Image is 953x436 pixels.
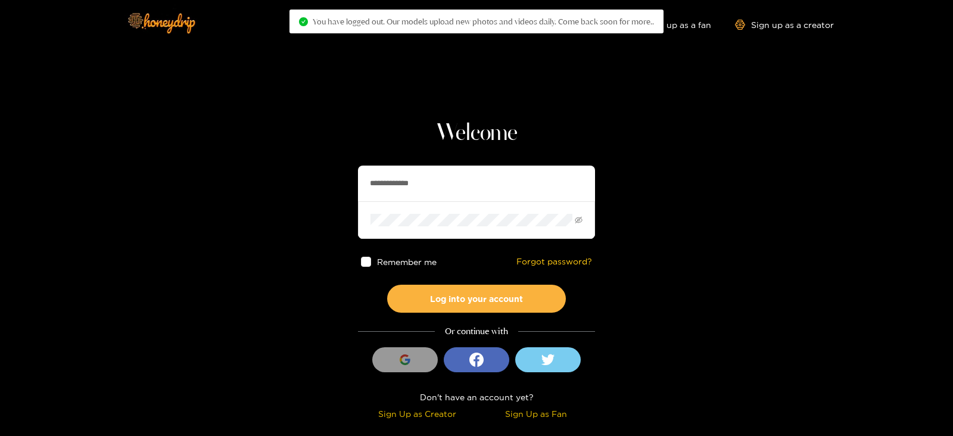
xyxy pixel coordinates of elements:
a: Sign up as a fan [630,20,711,30]
span: You have logged out. Our models upload new photos and videos daily. Come back soon for more.. [313,17,654,26]
div: Sign Up as Fan [479,407,592,421]
div: Sign Up as Creator [361,407,474,421]
span: Remember me [377,257,437,266]
span: eye-invisible [575,216,583,224]
div: Or continue with [358,325,595,338]
span: check-circle [299,17,308,26]
button: Log into your account [387,285,566,313]
a: Sign up as a creator [735,20,834,30]
a: Forgot password? [516,257,592,267]
div: Don't have an account yet? [358,390,595,404]
h1: Welcome [358,119,595,148]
